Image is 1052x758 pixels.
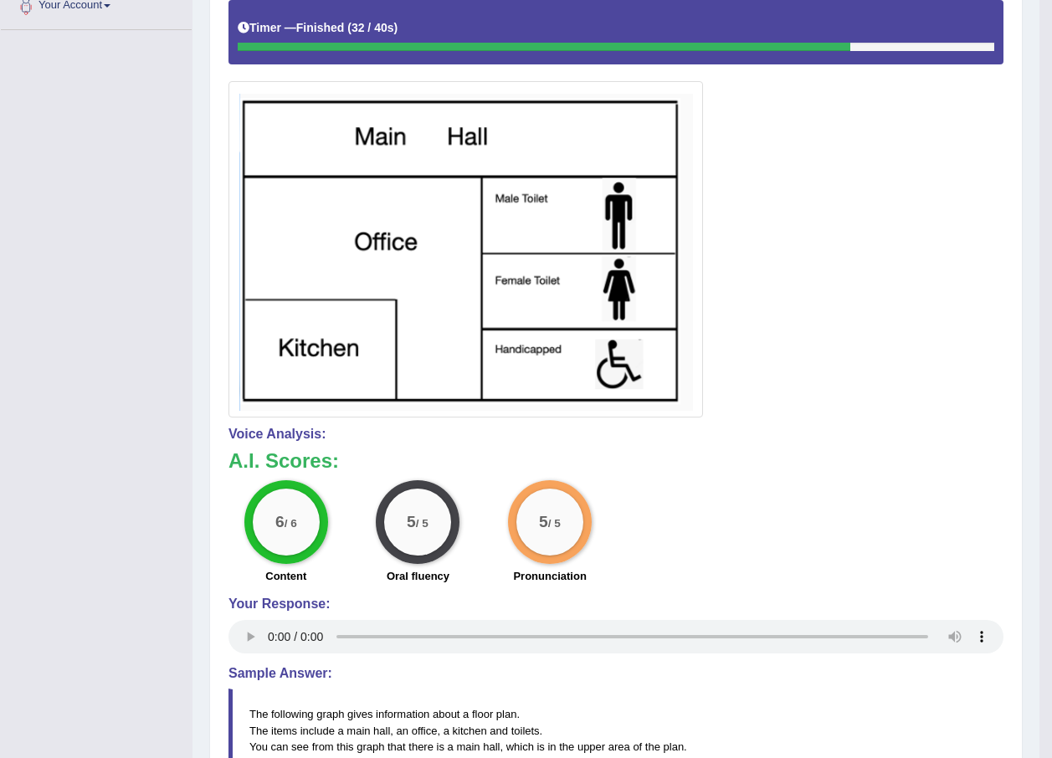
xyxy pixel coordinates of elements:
[408,513,417,531] big: 5
[539,513,548,531] big: 5
[548,517,561,530] small: / 5
[275,513,285,531] big: 6
[228,666,1003,681] h4: Sample Answer:
[265,568,306,584] label: Content
[228,427,1003,442] h4: Voice Analysis:
[416,517,428,530] small: / 5
[352,21,394,34] b: 32 / 40s
[228,449,339,472] b: A.I. Scores:
[228,597,1003,612] h4: Your Response:
[347,21,352,34] b: (
[285,517,297,530] small: / 6
[394,21,398,34] b: )
[513,568,586,584] label: Pronunciation
[387,568,449,584] label: Oral fluency
[238,22,398,34] h5: Timer —
[296,21,345,34] b: Finished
